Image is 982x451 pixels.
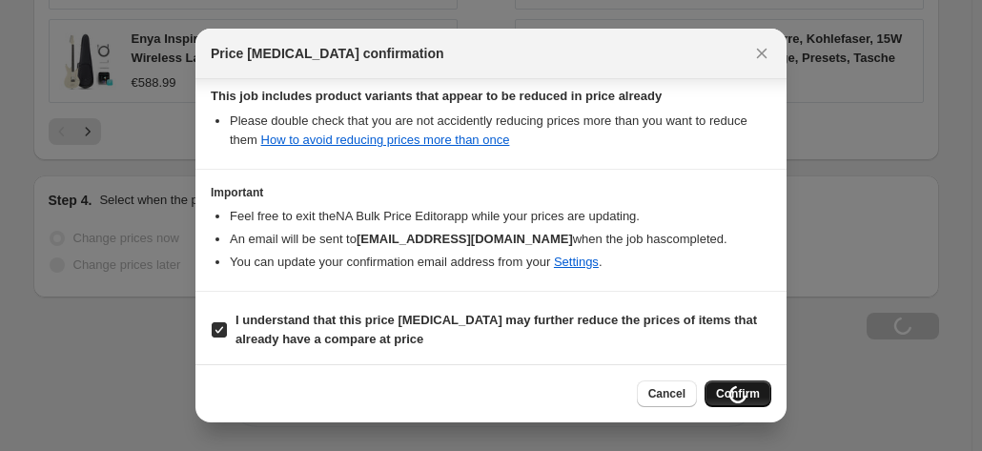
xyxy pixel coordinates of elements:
b: [EMAIL_ADDRESS][DOMAIN_NAME] [357,232,573,246]
button: Close [748,40,775,67]
span: Cancel [648,386,685,401]
h3: Important [211,185,771,200]
li: Feel free to exit the NA Bulk Price Editor app while your prices are updating. [230,207,771,226]
a: How to avoid reducing prices more than once [261,133,510,147]
span: Price [MEDICAL_DATA] confirmation [211,44,444,63]
button: Cancel [637,380,697,407]
b: This job includes product variants that appear to be reduced in price already [211,89,662,103]
a: Settings [554,255,599,269]
li: You can update your confirmation email address from your . [230,253,771,272]
b: I understand that this price [MEDICAL_DATA] may further reduce the prices of items that already h... [235,313,757,346]
li: Please double check that you are not accidently reducing prices more than you want to reduce them [230,112,771,150]
li: An email will be sent to when the job has completed . [230,230,771,249]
